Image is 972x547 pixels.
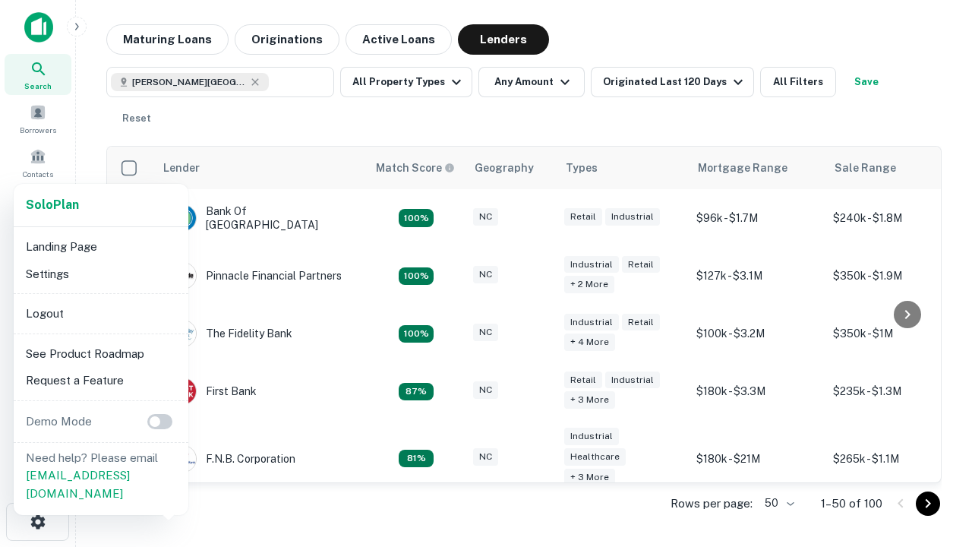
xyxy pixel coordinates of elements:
[26,196,79,214] a: SoloPlan
[26,198,79,212] strong: Solo Plan
[20,233,182,261] li: Landing Page
[20,367,182,394] li: Request a Feature
[20,261,182,288] li: Settings
[26,449,176,503] p: Need help? Please email
[20,300,182,327] li: Logout
[26,469,130,500] a: [EMAIL_ADDRESS][DOMAIN_NAME]
[896,425,972,498] iframe: Chat Widget
[20,340,182,368] li: See Product Roadmap
[20,413,98,431] p: Demo Mode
